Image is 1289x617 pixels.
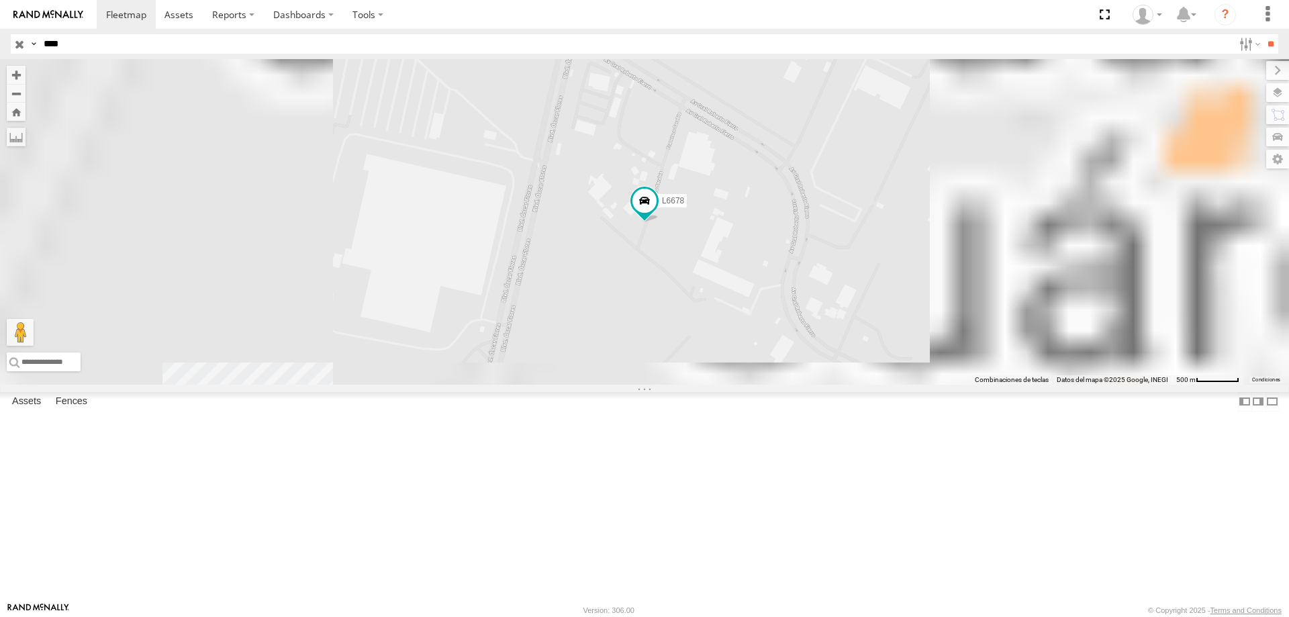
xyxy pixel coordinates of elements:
label: Search Query [28,34,39,54]
label: Dock Summary Table to the Right [1251,392,1265,412]
label: Dock Summary Table to the Left [1238,392,1251,412]
div: MANUEL HERNANDEZ [1128,5,1167,25]
label: Search Filter Options [1234,34,1263,54]
div: © Copyright 2025 - [1148,606,1282,614]
button: Combinaciones de teclas [975,375,1049,385]
span: Datos del mapa ©2025 Google, INEGI [1057,376,1168,383]
label: Assets [5,392,48,411]
button: Arrastra el hombrecito naranja al mapa para abrir Street View [7,319,34,346]
button: Escala del mapa: 500 m por 61 píxeles [1172,375,1243,385]
label: Fences [49,392,94,411]
button: Zoom in [7,66,26,84]
button: Zoom out [7,84,26,103]
a: Terms and Conditions [1210,606,1282,614]
span: 500 m [1176,376,1196,383]
button: Zoom Home [7,103,26,121]
label: Measure [7,128,26,146]
label: Hide Summary Table [1266,392,1279,412]
div: Version: 306.00 [583,606,634,614]
a: Condiciones (se abre en una nueva pestaña) [1252,377,1280,383]
label: Map Settings [1266,150,1289,169]
a: Visit our Website [7,604,69,617]
i: ? [1214,4,1236,26]
span: L6678 [662,196,684,205]
img: rand-logo.svg [13,10,83,19]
